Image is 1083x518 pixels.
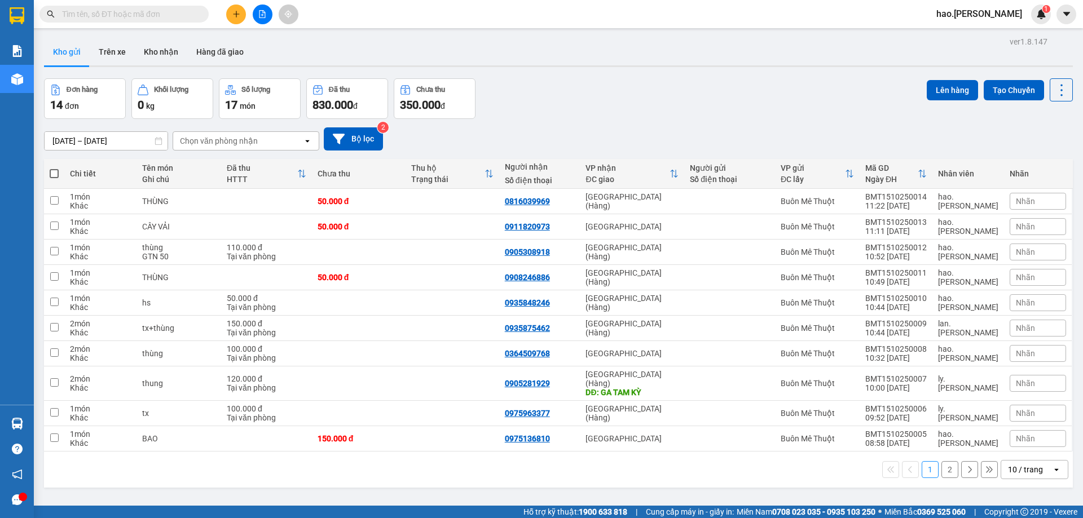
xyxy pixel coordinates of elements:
[646,506,734,518] span: Cung cấp máy in - giấy in:
[324,127,383,150] button: Bộ lọc
[353,101,358,110] span: đ
[585,349,679,358] div: [GEOGRAPHIC_DATA]
[781,298,854,307] div: Buôn Mê Thuột
[737,506,875,518] span: Miền Nam
[11,45,23,57] img: solution-icon
[50,98,63,112] span: 14
[70,413,131,422] div: Khác
[232,10,240,18] span: plus
[65,101,79,110] span: đơn
[142,222,215,231] div: CÂY VẢI
[865,439,927,448] div: 08:58 [DATE]
[781,163,845,172] div: VP gửi
[312,98,353,112] span: 830.000
[865,319,927,328] div: BMT1510250009
[585,434,679,443] div: [GEOGRAPHIC_DATA]
[781,222,854,231] div: Buôn Mê Thuột
[411,175,485,184] div: Trạng thái
[585,268,679,286] div: [GEOGRAPHIC_DATA] (Hàng)
[70,201,131,210] div: Khác
[146,101,155,110] span: kg
[11,73,23,85] img: warehouse-icon
[131,78,213,119] button: Khối lượng0kg
[12,469,23,480] span: notification
[142,175,215,184] div: Ghi chú
[70,374,131,383] div: 2 món
[406,159,499,189] th: Toggle SortBy
[865,227,927,236] div: 11:11 [DATE]
[225,98,237,112] span: 17
[70,277,131,286] div: Khác
[772,507,875,516] strong: 0708 023 035 - 0935 103 250
[70,303,131,312] div: Khác
[927,7,1031,21] span: hao.[PERSON_NAME]
[585,388,679,397] div: DĐ: GA TAM KỲ
[865,201,927,210] div: 11:22 [DATE]
[318,197,400,206] div: 50.000 đ
[221,159,312,189] th: Toggle SortBy
[927,80,978,100] button: Lên hàng
[142,379,215,388] div: thung
[240,101,256,110] span: món
[781,434,854,443] div: Buôn Mê Thuột
[227,344,306,353] div: 100.000 đ
[70,430,131,439] div: 1 món
[938,218,998,236] div: hao.thaison
[505,349,550,358] div: 0364509768
[11,418,23,430] img: warehouse-icon
[227,328,306,337] div: Tại văn phòng
[865,294,927,303] div: BMT1510250010
[142,197,215,206] div: THÙNG
[142,243,215,252] div: thùng
[580,159,684,189] th: Toggle SortBy
[70,294,131,303] div: 1 món
[938,374,998,392] div: ly.thaison
[984,80,1044,100] button: Tạo Chuyến
[585,163,670,172] div: VP nhận
[227,163,297,172] div: Đã thu
[187,38,253,65] button: Hàng đã giao
[10,7,24,24] img: logo-vxr
[62,8,195,20] input: Tìm tên, số ĐT hoặc mã đơn
[865,175,918,184] div: Ngày ĐH
[505,409,550,418] div: 0975963377
[1016,324,1035,333] span: Nhãn
[142,298,215,307] div: hs
[227,383,306,392] div: Tại văn phòng
[585,370,679,388] div: [GEOGRAPHIC_DATA] (Hàng)
[400,98,441,112] span: 350.000
[585,294,679,312] div: [GEOGRAPHIC_DATA] (Hàng)
[142,163,215,172] div: Tên món
[44,38,90,65] button: Kho gửi
[865,163,918,172] div: Mã GD
[44,78,126,119] button: Đơn hàng14đơn
[70,353,131,362] div: Khác
[865,344,927,353] div: BMT1510250008
[180,135,258,147] div: Chọn văn phòng nhận
[142,273,215,282] div: THÙNG
[865,218,927,227] div: BMT1510250013
[253,5,272,24] button: file-add
[318,222,400,231] div: 50.000 đ
[505,162,575,171] div: Người nhận
[90,38,135,65] button: Trên xe
[70,252,131,261] div: Khác
[318,169,400,178] div: Chưa thu
[690,175,769,184] div: Số điện thoại
[227,404,306,413] div: 100.000 đ
[781,175,845,184] div: ĐC lấy
[279,5,298,24] button: aim
[781,273,854,282] div: Buôn Mê Thuột
[505,222,550,231] div: 0911820973
[1016,247,1035,256] span: Nhãn
[938,192,998,210] div: hao.thaison
[781,197,854,206] div: Buôn Mê Thuột
[70,404,131,413] div: 1 món
[579,507,627,516] strong: 1900 633 818
[938,319,998,337] div: lan.thaison
[505,176,575,185] div: Số điện thoại
[505,434,550,443] div: 0975136810
[938,430,998,448] div: hao.thaison
[941,461,958,478] button: 2
[1016,222,1035,231] span: Nhãn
